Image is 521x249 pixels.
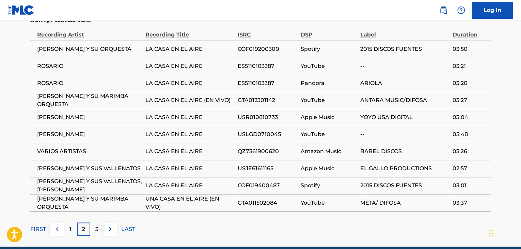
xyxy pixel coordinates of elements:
div: Duration [452,24,487,39]
img: left [53,225,61,233]
span: BABEL DISCOS [360,147,449,156]
span: LA CASA EN EL AIRE [145,62,234,70]
span: YouTube [301,96,357,104]
span: 05:48 [452,130,487,138]
span: [PERSON_NAME] Y SU ORQUESTA [37,45,142,53]
p: 2 [82,225,85,233]
span: 02:57 [452,164,487,173]
img: MLC Logo [8,5,34,15]
span: QZ7361900620 [237,147,297,156]
span: YouTube [301,62,357,70]
span: 03:04 [452,113,487,121]
span: YouTube [301,130,357,138]
span: [PERSON_NAME] Y SUS VALLENATOS [37,164,142,173]
span: LA CASA EN EL AIRE [145,79,234,87]
span: ROSARIO [37,79,142,87]
span: [PERSON_NAME] [37,113,142,121]
span: LA CASA EN EL AIRE [145,181,234,190]
span: 2015 DISCOS FUENTES [360,181,449,190]
span: GTA011502084 [237,199,297,207]
p: Showing 11 - 20 of 1.026 results [30,17,91,24]
span: USR010810733 [237,113,297,121]
div: Help [454,3,468,17]
span: LA CASA EN EL AIRE [145,130,234,138]
a: Log In [472,2,513,19]
span: VARIOS ARTISTAS [37,147,142,156]
span: 03:26 [452,147,487,156]
span: EL GALLO PRODUCTIONS [360,164,449,173]
span: META/ DIFOSA [360,199,449,207]
span: LA CASA EN EL AIRE [145,45,234,53]
span: LA CASA EN EL AIRE [145,147,234,156]
span: Apple Music [301,113,357,121]
span: Spotify [301,181,357,190]
span: Apple Music [301,164,357,173]
span: ANTARA MUSIC/DIFOSA [360,96,449,104]
img: search [439,6,447,14]
span: 03:20 [452,79,487,87]
span: 03:27 [452,96,487,104]
span: [PERSON_NAME] Y SU MARIMBA ORQUESTA [37,92,142,108]
div: Label [360,24,449,39]
span: LA CASA EN EL AIRE [145,113,234,121]
div: DSP [301,24,357,39]
span: USJE61611165 [237,164,297,173]
span: USLGD0710045 [237,130,297,138]
span: -- [360,62,449,70]
span: COF019200300 [237,45,297,53]
p: FIRST [30,225,46,233]
span: Spotify [301,45,357,53]
span: ES5110103387 [237,62,297,70]
span: ARIOLA [360,79,449,87]
div: Drag [489,223,493,244]
span: Pandora [301,79,357,87]
span: 03:37 [452,199,487,207]
a: Public Search [437,3,450,17]
img: right [106,225,114,233]
span: LA CASA EN EL AIRE [145,164,234,173]
span: Amazon Music [301,147,357,156]
span: UNA CASA EN EL AIRE (EN VIVO) [145,194,234,211]
span: 2015 DISCOS FUENTES [360,45,449,53]
span: YouTube [301,199,357,207]
span: [PERSON_NAME] [37,130,142,138]
div: Recording Artist [37,24,142,39]
span: 03:21 [452,62,487,70]
span: 03:50 [452,45,487,53]
p: 1 [69,225,72,233]
span: GTA012301142 [237,96,297,104]
span: [PERSON_NAME] Y SU MARIMBA ORQUESTA [37,194,142,211]
span: ROSARIO [37,62,142,70]
span: COF019400487 [237,181,297,190]
p: 3 [95,225,98,233]
div: ISRC [237,24,297,39]
span: -- [360,130,449,138]
span: LA CASA EN EL AIRE (EN VIVO) [145,96,234,104]
span: YOYO USA DIGITAL [360,113,449,121]
span: [PERSON_NAME] Y SUS VALLENATOS, [PERSON_NAME] [37,177,142,194]
span: 03:01 [452,181,487,190]
div: Recording Title [145,24,234,39]
iframe: Chat Widget [487,216,521,249]
img: help [457,6,465,14]
span: ES5110103387 [237,79,297,87]
p: LAST [121,225,135,233]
